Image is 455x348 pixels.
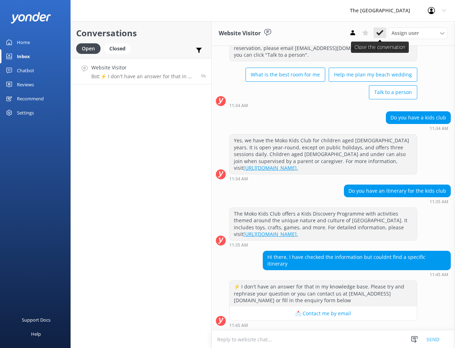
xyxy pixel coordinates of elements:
a: Closed [104,44,134,52]
div: Home [17,35,30,49]
div: Hi there, I have checked the information but couldnt find a specific itinerary [263,251,450,270]
div: Assign User [388,27,448,39]
img: yonder-white-logo.png [11,12,51,24]
div: Recommend [17,92,44,106]
div: Help [31,327,41,341]
span: Assign user [392,29,419,37]
button: What is the best room for me [245,68,325,82]
div: Sep 03 2025 01:45pm (UTC -10:00) Pacific/Honolulu [229,323,417,328]
div: Sep 03 2025 01:35pm (UTC -10:00) Pacific/Honolulu [344,199,451,204]
h3: Website Visitor [219,29,261,38]
p: Bot: ⚡ I don't have an answer for that in my knowledge base. Please try and rephrase your questio... [91,73,195,80]
div: Sep 03 2025 01:34pm (UTC -10:00) Pacific/Honolulu [229,103,417,108]
div: Sep 03 2025 01:34pm (UTC -10:00) Pacific/Honolulu [229,176,417,181]
div: Do you have a kids club [386,112,450,124]
a: Website VisitorBot:⚡ I don't have an answer for that in my knowledge base. Please try and rephras... [71,58,211,85]
div: Inbox [17,49,30,63]
div: Chatbot [17,63,34,77]
div: Closed [104,43,131,54]
div: Do you have an itinerary for the kids club [344,185,450,197]
strong: 11:35 AM [430,200,448,204]
a: Open [76,44,104,52]
h2: Conversations [76,26,206,40]
div: Sep 03 2025 01:35pm (UTC -10:00) Pacific/Honolulu [229,242,417,247]
div: The Moko Kids Club offers a Kids Discovery Programme with activities themed around the unique nat... [230,208,417,240]
strong: 11:35 AM [229,243,248,247]
a: [URL][DOMAIN_NAME]. [243,231,298,237]
div: ⚡ I don't have an answer for that in my knowledge base. Please try and rephrase your question or ... [230,281,417,306]
strong: 11:34 AM [430,126,448,131]
strong: 11:34 AM [229,177,248,181]
div: Support Docs [22,313,50,327]
strong: 11:45 AM [430,273,448,277]
a: [URL][DOMAIN_NAME]. [243,164,298,171]
h4: Website Visitor [91,64,195,72]
button: 📩 Contact me by email [230,306,417,321]
strong: 11:34 AM [229,104,248,108]
span: Sep 03 2025 01:45pm (UTC -10:00) Pacific/Honolulu [201,73,206,79]
button: Help me plan my beach wedding [329,68,417,82]
div: Sep 03 2025 01:45pm (UTC -10:00) Pacific/Honolulu [263,272,451,277]
div: Sep 03 2025 01:34pm (UTC -10:00) Pacific/Honolulu [386,126,451,131]
strong: 11:45 AM [229,323,248,328]
button: Talk to a person [369,85,417,99]
div: Settings [17,106,34,120]
div: Reviews [17,77,34,92]
div: Yes, we have the Moko Kids Club for children aged [DEMOGRAPHIC_DATA] years. It is open year-round... [230,135,417,174]
div: Open [76,43,101,54]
